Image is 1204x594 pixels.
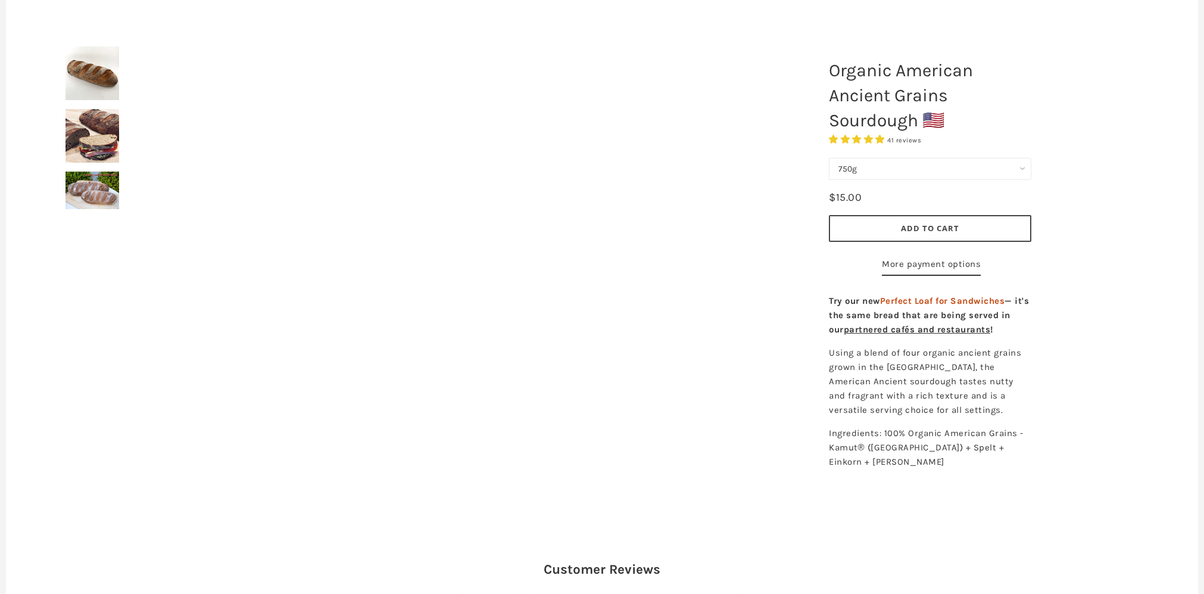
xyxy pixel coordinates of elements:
[65,172,119,209] img: Organic American Ancient Grains Sourdough 🇺🇸
[254,560,950,579] h2: Customer Reviews
[829,189,862,206] div: $15.00
[829,428,1024,467] span: Ingredients: 100% Organic American Grains - Kamut® ([GEOGRAPHIC_DATA]) + Spelt + Einkorn + [PERSO...
[882,257,981,276] a: More payment options
[286,46,644,404] img: Organic American Ancient Grains Sourdough 🇺🇸
[829,134,887,145] span: 4.93 stars
[829,215,1031,242] button: Add to Cart
[820,52,1040,139] h1: Organic American Ancient Grains Sourdough 🇺🇸
[829,347,1021,415] span: Using a blend of four organic ancient grains grown in the [GEOGRAPHIC_DATA], the American Ancient...
[844,324,991,335] a: partnered cafés and restaurants
[880,296,1005,306] span: Perfect Loaf for Sandwiches
[65,109,119,163] img: Organic American Ancient Grains Sourdough 🇺🇸
[829,296,1029,335] strong: Try our new — it's the same bread that are being served in our !
[65,46,119,100] img: Organic American Ancient Grains Sourdough 🇺🇸
[149,46,781,404] a: Organic American Ancient Grains Sourdough 🇺🇸
[901,223,959,234] span: Add to Cart
[887,136,921,144] span: 41 reviews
